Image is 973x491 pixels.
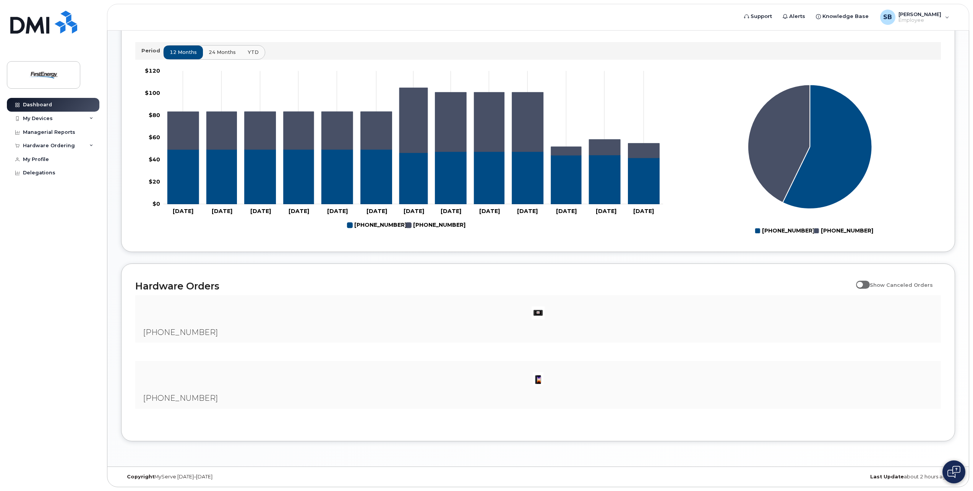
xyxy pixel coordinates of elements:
[947,466,960,478] img: Open chat
[822,13,869,20] span: Knowledge Base
[870,282,933,288] span: Show Canceled Orders
[167,88,660,158] g: 330-697-2335
[530,371,546,386] img: image20231002-3703462-1angbar.jpeg
[898,11,941,17] span: [PERSON_NAME]
[145,90,160,97] tspan: $100
[517,208,538,215] tspan: [DATE]
[748,85,872,209] g: Series
[898,17,941,23] span: Employee
[145,68,160,75] tspan: $120
[143,393,218,403] span: [PHONE_NUMBER]
[212,208,232,215] tspan: [DATE]
[141,47,163,54] p: Period
[556,208,577,215] tspan: [DATE]
[347,219,407,232] g: 330-808-8990
[677,474,955,480] div: about 2 hours ago
[883,13,892,22] span: SB
[135,280,852,292] h2: Hardware Orders
[248,49,259,56] span: YTD
[366,208,387,215] tspan: [DATE]
[441,208,462,215] tspan: [DATE]
[404,208,424,215] tspan: [DATE]
[739,9,777,24] a: Support
[856,278,862,284] input: Show Canceled Orders
[149,179,160,185] tspan: $20
[755,224,873,237] g: Legend
[875,10,955,25] div: Schenkenberger, Bryan
[596,208,616,215] tspan: [DATE]
[406,219,466,232] g: 330-697-2335
[751,13,772,20] span: Support
[633,208,654,215] tspan: [DATE]
[530,305,546,320] img: image20231002-3703462-noxebd.jpeg
[149,112,160,119] tspan: $80
[748,85,873,237] g: Chart
[789,13,805,20] span: Alerts
[811,9,874,24] a: Knowledge Base
[145,68,663,232] g: Chart
[777,9,811,24] a: Alerts
[152,201,160,208] tspan: $0
[479,208,500,215] tspan: [DATE]
[149,134,160,141] tspan: $60
[250,208,271,215] tspan: [DATE]
[327,208,348,215] tspan: [DATE]
[870,474,904,480] strong: Last Update
[209,49,236,56] span: 24 months
[347,219,466,232] g: Legend
[143,328,218,337] span: [PHONE_NUMBER]
[289,208,309,215] tspan: [DATE]
[121,474,399,480] div: MyServe [DATE]–[DATE]
[173,208,193,215] tspan: [DATE]
[167,150,660,204] g: 330-808-8990
[127,474,154,480] strong: Copyright
[149,156,160,163] tspan: $40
